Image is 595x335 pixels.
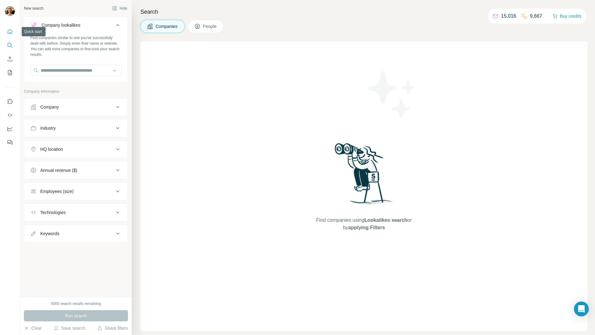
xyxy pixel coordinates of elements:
[42,22,80,28] div: Company lookalikes
[501,12,516,20] p: 15,016
[5,26,15,37] button: Quick start
[40,188,73,194] div: Employees (size)
[24,6,43,11] div: New search
[40,146,63,152] div: HQ location
[574,301,589,316] div: Open Intercom Messenger
[5,53,15,65] button: Enrich CSV
[24,226,128,241] button: Keywords
[97,325,128,331] button: Share filters
[24,18,128,35] button: Company lookalikes
[314,217,413,231] span: Find companies using or by
[5,6,15,16] img: Avatar
[40,104,59,110] div: Company
[40,125,56,131] div: Industry
[203,23,217,29] span: People
[24,184,128,199] button: Employees (size)
[5,123,15,134] button: Dashboard
[530,12,542,20] p: 9,667
[348,225,385,230] span: applying Filters
[24,163,128,178] button: Annual revenue ($)
[24,100,128,114] button: Company
[5,137,15,148] button: Feedback
[364,66,420,122] img: Surfe Illustration - Stars
[5,109,15,121] button: Use Surfe API
[40,230,59,237] div: Keywords
[5,40,15,51] button: Search
[51,301,101,306] div: 5000 search results remaining
[332,141,396,211] img: Surfe Illustration - Woman searching with binoculars
[24,142,128,157] button: HQ location
[5,96,15,107] button: Use Surfe on LinkedIn
[24,325,42,331] button: Clear
[54,325,85,331] button: Save search
[24,121,128,136] button: Industry
[364,217,408,223] span: Lookalikes search
[24,89,128,94] p: Company information
[5,67,15,78] button: My lists
[40,209,66,216] div: Technologies
[553,12,581,20] button: Buy credits
[30,35,121,57] div: Find companies similar to one you've successfully dealt with before. Simply enter their name or w...
[40,167,77,173] div: Annual revenue ($)
[156,23,178,29] span: Companies
[108,4,132,13] button: Hide
[24,205,128,220] button: Technologies
[140,7,588,16] h4: Search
